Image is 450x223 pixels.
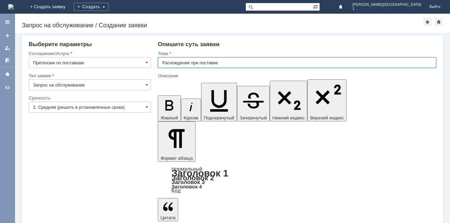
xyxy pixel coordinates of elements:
div: Срочность [29,96,150,100]
span: Верхний индекс [310,115,344,120]
button: Жирный [158,95,181,121]
a: КЗ [2,82,13,93]
a: Код [171,188,181,194]
span: Цитата [160,215,175,220]
span: Нижний индекс [272,115,305,120]
span: Формат абзаца [160,156,193,161]
button: Зачеркнутый [237,86,270,121]
a: Заголовок 3 [171,179,205,185]
a: Перейти на домашнюю страницу [8,4,14,10]
a: Создать заявку [2,30,13,41]
button: Нижний индекс [270,81,308,121]
a: Мои заявки [2,42,13,53]
div: Описание [158,74,435,78]
button: Курсив [181,99,201,121]
div: Тема [158,51,435,56]
div: Формат абзаца [158,167,436,193]
span: Расширенный поиск [313,3,320,10]
a: Заголовок 2 [171,174,214,182]
span: Зачеркнутый [240,115,267,120]
img: logo [8,4,14,10]
span: [PERSON_NAME][GEOGRAPHIC_DATA] [353,3,421,7]
a: Заголовок 4 [171,184,202,189]
button: Цитата [158,198,178,221]
div: Соглашение/Услуга [29,51,150,56]
span: Выберите параметры [29,41,92,48]
span: 1 [353,7,421,11]
button: Подчеркнутый [201,83,237,121]
div: КЗ [2,85,13,91]
div: Создать [74,3,109,11]
a: Заголовок 1 [171,168,228,179]
a: Мои согласования [2,55,13,66]
span: Подчеркнутый [204,115,234,120]
span: Жирный [160,115,178,120]
span: Опишите суть заявки [158,41,220,48]
span: Курсив [184,115,198,120]
div: Запрос на обслуживание / Создание заявки [22,22,423,29]
div: Добавить в избранное [423,18,432,26]
button: Верхний индекс [307,79,347,121]
div: Сделать домашней страницей [435,18,443,26]
button: Формат абзаца [158,121,195,162]
div: Тип заявки [29,74,150,78]
a: Нормальный [171,166,202,172]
